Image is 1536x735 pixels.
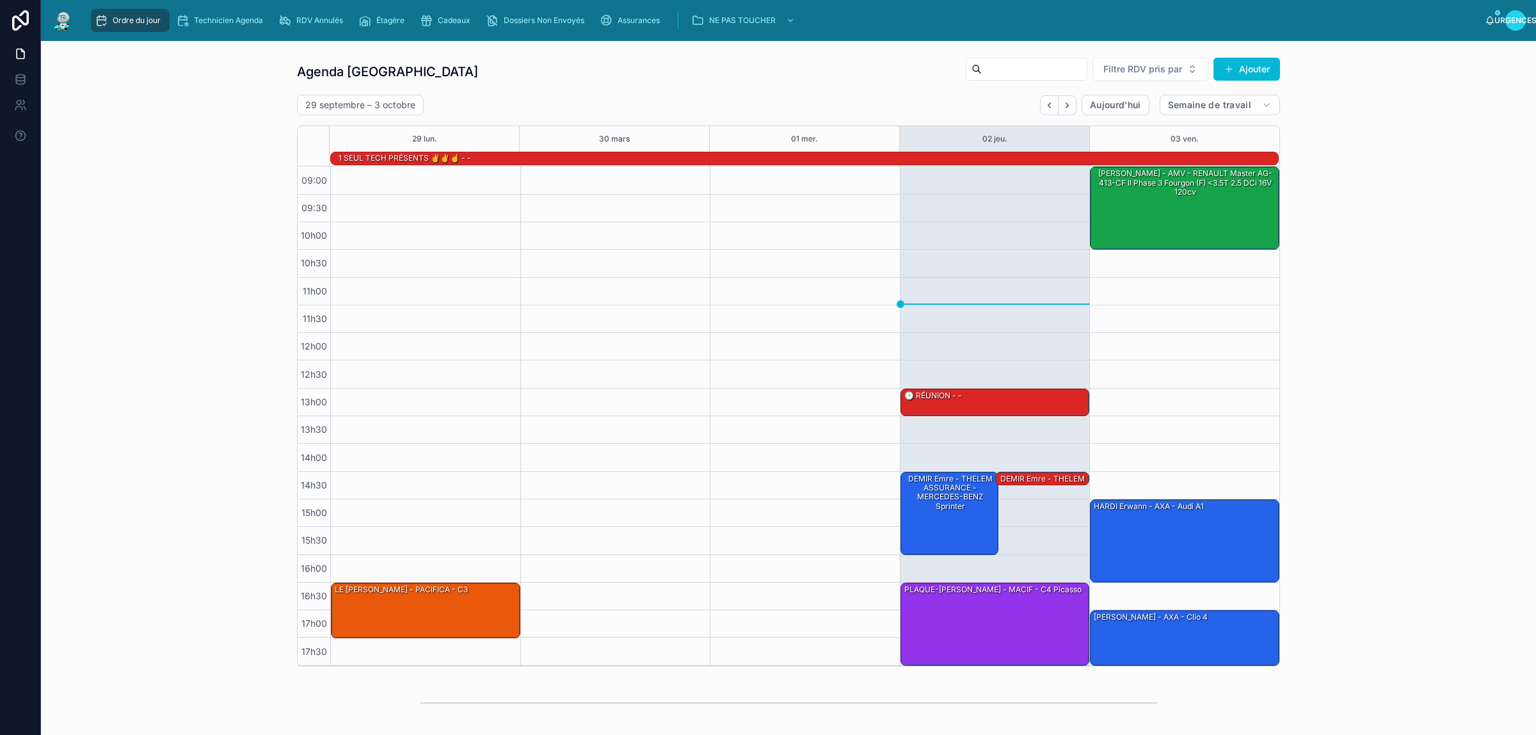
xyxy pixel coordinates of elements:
[1090,99,1141,110] font: Aujourd'hui
[1213,58,1280,81] button: Ajouter
[355,9,413,32] a: Étagère
[301,618,327,629] font: 17h00
[416,9,479,32] a: Cadeaux
[709,15,776,25] font: NE PAS TOUCHER
[438,15,470,25] font: Cadeaux
[296,15,343,25] font: RDV Annulés
[1171,134,1199,143] font: 03 ven.
[904,585,1082,594] font: PLAQUE-[PERSON_NAME] - MACIF - C4 Picasso
[901,389,1089,416] div: 🕒 RÉUNION - -
[1160,95,1280,115] button: Semaine de travail
[482,9,593,32] a: Dossiers Non Envoyés
[618,15,660,25] font: Assurances
[301,396,327,407] font: 13h00
[1040,95,1059,115] button: Retour
[599,134,630,143] font: 30 mars
[1098,168,1272,197] font: [PERSON_NAME] - AMV - RENAULT Master AG-413-CF II Phase 3 Fourgon (F) <3.5T 2.5 dCi 16V 120cv
[113,15,161,25] font: Ordre du jour
[1091,167,1279,249] div: [PERSON_NAME] - AMV - RENAULT Master AG-413-CF II Phase 3 Fourgon (F) <3.5T 2.5 dCi 16V 120cv
[412,134,437,143] font: 29 lun.
[1091,611,1279,665] div: [PERSON_NAME] - AXA - Clio 4
[1094,612,1208,622] font: [PERSON_NAME] - AXA - Clio 4
[412,126,437,152] button: 29 lun.
[301,230,327,241] font: 10h00
[1082,95,1149,115] button: Aujourd'hui
[301,590,327,601] font: 16h30
[1168,99,1251,110] font: Semaine de travail
[1091,500,1279,582] div: HARDI Erwann - AXA - Audi A1
[1000,474,1085,511] font: DEMIR Emre - THELEM ASSURANCE - MERCEDES-BENZ Sprinter
[599,126,630,152] button: 30 mars
[305,99,415,110] font: 29 septembre – 3 octobre
[791,134,818,143] font: 01 mer.
[376,15,404,25] font: Étagère
[301,424,327,435] font: 13h30
[84,6,1485,35] div: contenu déroulant
[301,175,327,186] font: 09:00
[297,64,478,79] font: Agenda [GEOGRAPHIC_DATA]
[303,313,327,324] font: 11h30
[1059,95,1076,115] button: Suivant
[904,391,962,400] font: 🕒 RÉUNION - -
[301,480,327,490] font: 14h30
[1094,501,1204,511] font: HARDI Erwann - AXA - Audi A1
[1092,57,1208,81] button: Bouton de sélection
[91,9,170,32] a: Ordre du jour
[982,126,1007,152] button: 02 jeu.
[275,9,352,32] a: RDV Annulés
[596,9,669,32] a: Assurances
[301,452,327,463] font: 14h00
[51,10,74,31] img: Logo de l'application
[996,472,1089,485] div: DEMIR Emre - THELEM ASSURANCE - MERCEDES-BENZ Sprinter
[982,134,1007,143] font: 02 jeu.
[1103,63,1182,74] font: Filtre RDV pris par
[301,341,327,351] font: 12h00
[901,472,998,554] div: DEMIR Emre - THELEM ASSURANCE - MERCEDES-BENZ Sprinter
[332,583,520,638] div: LE [PERSON_NAME] - PACIFICA - C3
[1239,63,1270,74] font: Ajouter
[301,257,327,268] font: 10h30
[337,152,472,165] div: 1 SEUL TECH PRÉSENTS ✌️✌️☝️ - -
[301,646,327,657] font: 17h30
[301,202,327,213] font: 09:30
[339,153,471,163] font: 1 SEUL TECH PRÉSENTS ✌️✌️☝️ - -
[301,507,327,518] font: 15h00
[194,15,263,25] font: Technicien Agenda
[172,9,272,32] a: Technicien Agenda
[791,126,818,152] button: 01 mer.
[1171,126,1199,152] button: 03 ven.
[301,369,327,380] font: 12h30
[301,535,327,545] font: 15h30
[901,583,1089,665] div: PLAQUE-[PERSON_NAME] - MACIF - C4 Picasso
[908,474,993,511] font: DEMIR Emre - THELEM ASSURANCE - MERCEDES-BENZ Sprinter
[301,563,327,574] font: 16h00
[504,15,584,25] font: Dossiers Non Envoyés
[335,585,468,594] font: LE [PERSON_NAME] - PACIFICA - C3
[303,286,327,296] font: 11h00
[687,9,801,32] a: NE PAS TOUCHER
